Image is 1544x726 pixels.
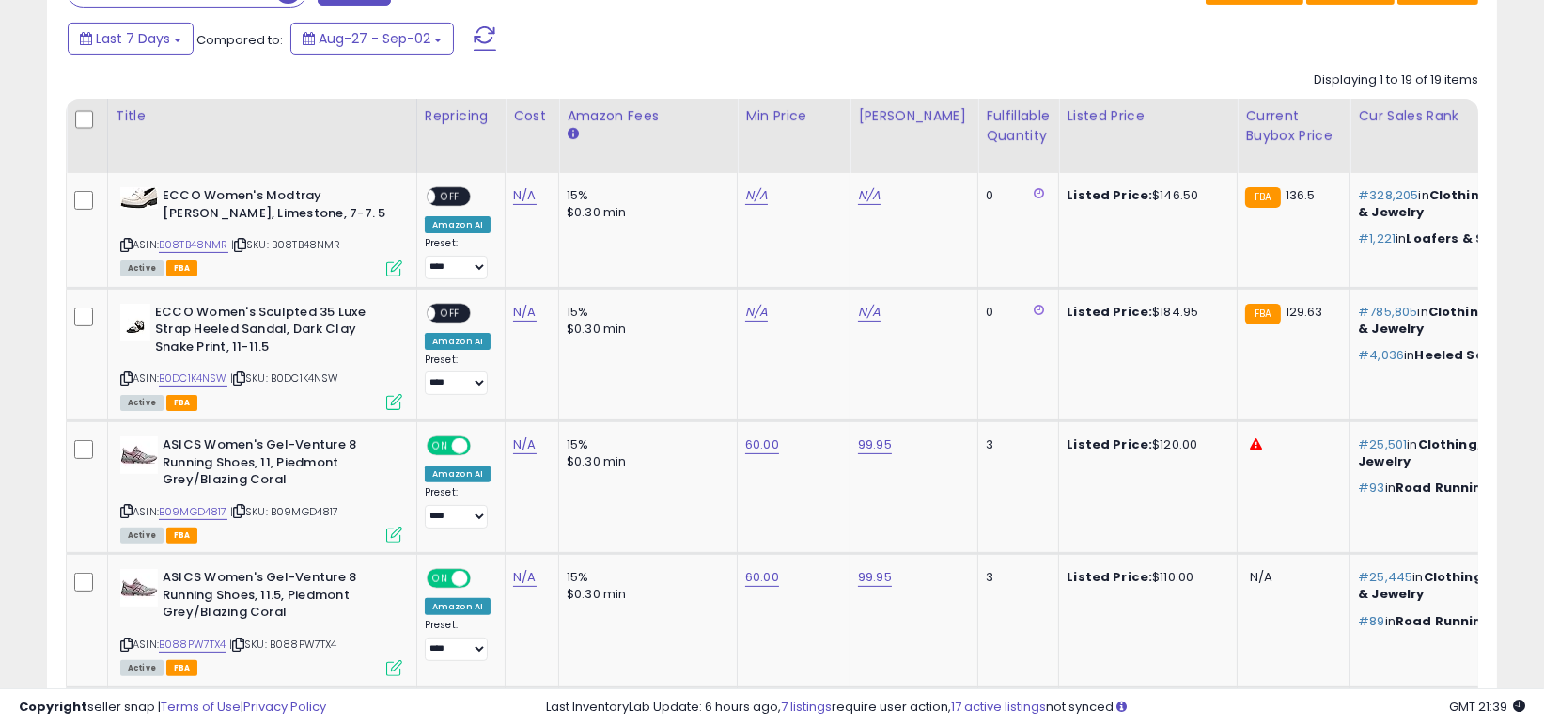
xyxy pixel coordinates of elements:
[425,486,491,528] div: Preset:
[1067,304,1223,321] div: $184.95
[120,436,402,541] div: ASIN:
[1314,71,1478,89] div: Displaying 1 to 19 of 19 items
[1358,303,1417,321] span: #785,805
[567,453,723,470] div: $0.30 min
[1245,304,1280,324] small: FBA
[120,660,164,676] span: All listings currently available for purchase on Amazon
[1358,303,1536,338] span: Clothing, Shoes & Jewelry
[781,698,832,716] a: 7 listings
[1286,303,1323,321] span: 129.63
[1358,229,1396,247] span: #1,221
[1358,436,1542,470] p: in
[513,303,536,322] a: N/A
[120,187,402,275] div: ASIN:
[1449,698,1525,716] span: 2025-09-10 21:39 GMT
[1407,229,1536,247] span: Loafers & Slip-Ons
[425,354,491,395] div: Preset:
[468,571,498,587] span: OFF
[229,637,337,652] span: | SKU: B088PW7TX4
[1358,435,1407,453] span: #25,501
[1396,612,1491,630] span: Road Running
[435,305,465,321] span: OFF
[1358,480,1542,497] p: in
[567,126,578,143] small: Amazon Fees.
[159,504,227,520] a: B09MGD4817
[745,568,779,587] a: 60.00
[231,237,341,252] span: | SKU: B08TB48NMR
[425,106,497,126] div: Repricing
[745,435,779,454] a: 60.00
[1067,106,1229,126] div: Listed Price
[858,106,970,126] div: [PERSON_NAME]
[435,189,465,205] span: OFF
[745,106,842,126] div: Min Price
[1067,436,1223,453] div: $120.00
[290,23,454,55] button: Aug-27 - Sep-02
[858,303,881,322] a: N/A
[429,571,452,587] span: ON
[858,186,881,205] a: N/A
[1358,613,1542,630] p: in
[120,436,158,474] img: 41qtaEsMZLL._SL40_.jpg
[1358,230,1542,247] p: in
[1250,568,1272,586] span: N/A
[120,260,164,276] span: All listings currently available for purchase on Amazon
[1067,187,1223,204] div: $146.50
[96,29,170,48] span: Last 7 Days
[951,698,1046,716] a: 17 active listings
[1245,106,1342,146] div: Current Buybox Price
[1067,568,1152,586] b: Listed Price:
[425,466,491,482] div: Amazon AI
[19,698,87,716] strong: Copyright
[1358,612,1384,630] span: #89
[1415,346,1524,364] span: Heeled Sandals
[745,186,768,205] a: N/A
[1358,568,1532,603] span: Clothing, Shoes & Jewelry
[1358,304,1542,338] p: in
[1245,187,1280,208] small: FBA
[1358,568,1412,586] span: #25,445
[567,304,723,321] div: 15%
[858,568,892,587] a: 99.95
[19,699,326,717] div: seller snap | |
[1358,569,1542,603] p: in
[513,568,536,587] a: N/A
[120,528,164,544] span: All listings currently available for purchase on Amazon
[161,698,241,716] a: Terms of Use
[513,186,536,205] a: N/A
[159,637,226,653] a: B088PW7TX4
[567,204,723,221] div: $0.30 min
[986,304,1044,321] div: 0
[567,586,723,603] div: $0.30 min
[1358,347,1542,364] p: in
[163,569,391,626] b: ASICS Women's Gel-Venture 8 Running Shoes, 11.5, Piedmont Grey/Blazing Coral
[116,106,409,126] div: Title
[567,436,723,453] div: 15%
[1067,435,1152,453] b: Listed Price:
[166,528,198,544] span: FBA
[163,187,391,227] b: ECCO Women's Modtray [PERSON_NAME], Limestone, 7-7. 5
[196,31,283,49] span: Compared to:
[243,698,326,716] a: Privacy Policy
[120,395,164,411] span: All listings currently available for purchase on Amazon
[159,237,228,253] a: B08TB48NMR
[1067,186,1152,204] b: Listed Price:
[163,436,391,494] b: ASICS Women's Gel-Venture 8 Running Shoes, 11, Piedmont Grey/Blazing Coral
[1067,569,1223,586] div: $110.00
[166,395,198,411] span: FBA
[230,371,339,386] span: | SKU: B0DC1K4NSW
[858,435,892,454] a: 99.95
[120,187,158,209] img: 31-rX-ac33L._SL40_.jpg
[1358,479,1384,497] span: #93
[986,187,1044,204] div: 0
[1358,186,1537,221] span: Clothing, Shoes & Jewelry
[513,435,536,454] a: N/A
[120,304,402,408] div: ASIN:
[468,438,498,454] span: OFF
[986,436,1044,453] div: 3
[567,187,723,204] div: 15%
[429,438,452,454] span: ON
[745,303,768,322] a: N/A
[159,371,227,387] a: B0DC1K4NSW
[166,260,198,276] span: FBA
